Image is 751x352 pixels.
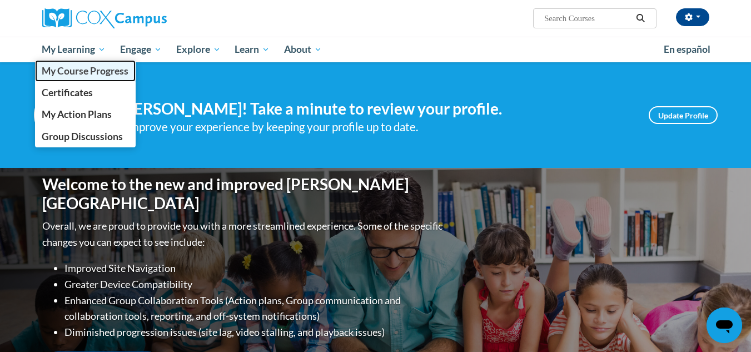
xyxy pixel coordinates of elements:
[707,308,742,343] iframe: Button to launch messaging window
[35,82,136,103] a: Certificates
[664,43,710,55] span: En español
[649,106,718,124] a: Update Profile
[64,292,445,325] li: Enhanced Group Collaboration Tools (Action plans, Group communication and collaboration tools, re...
[64,324,445,340] li: Diminished progression issues (site lag, video stalling, and playback issues)
[543,12,632,25] input: Search Courses
[26,37,726,62] div: Main menu
[676,8,709,26] button: Account Settings
[64,260,445,276] li: Improved Site Navigation
[113,37,169,62] a: Engage
[35,60,136,82] a: My Course Progress
[42,175,445,212] h1: Welcome to the new and improved [PERSON_NAME][GEOGRAPHIC_DATA]
[235,43,270,56] span: Learn
[42,65,128,77] span: My Course Progress
[277,37,329,62] a: About
[227,37,277,62] a: Learn
[42,43,106,56] span: My Learning
[169,37,228,62] a: Explore
[35,103,136,125] a: My Action Plans
[284,43,322,56] span: About
[42,87,93,98] span: Certificates
[35,37,113,62] a: My Learning
[42,108,112,120] span: My Action Plans
[42,8,253,28] a: Cox Campus
[101,100,632,118] h4: Hi [PERSON_NAME]! Take a minute to review your profile.
[35,126,136,147] a: Group Discussions
[176,43,221,56] span: Explore
[656,38,718,61] a: En español
[632,12,649,25] button: Search
[42,218,445,250] p: Overall, we are proud to provide you with a more streamlined experience. Some of the specific cha...
[64,276,445,292] li: Greater Device Compatibility
[34,90,84,140] img: Profile Image
[101,118,632,136] div: Help improve your experience by keeping your profile up to date.
[120,43,162,56] span: Engage
[42,8,167,28] img: Cox Campus
[42,131,123,142] span: Group Discussions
